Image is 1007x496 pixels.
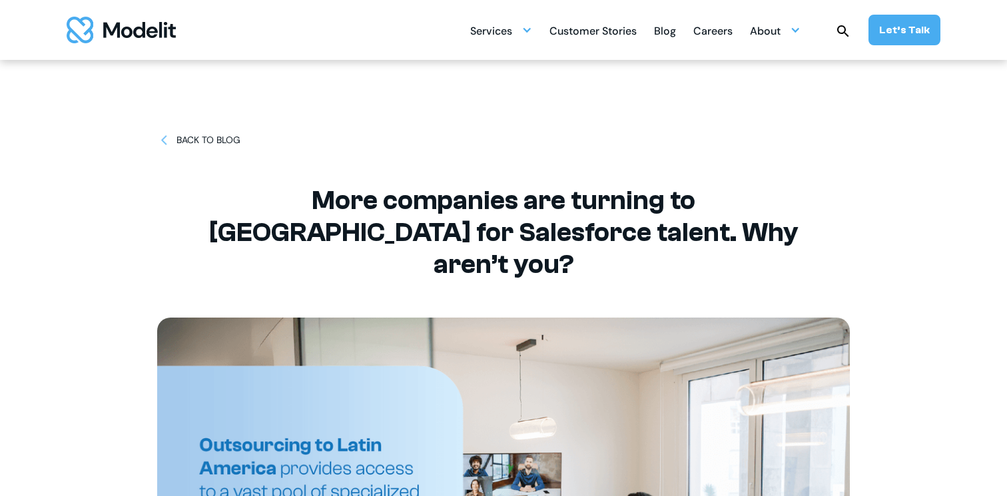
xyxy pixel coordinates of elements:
[750,17,801,43] div: About
[549,19,637,45] div: Customer Stories
[157,133,240,147] a: BACK TO BLOG
[654,17,676,43] a: Blog
[654,19,676,45] div: Blog
[693,17,733,43] a: Careers
[868,15,940,45] a: Let’s Talk
[204,184,803,280] h1: More companies are turning to [GEOGRAPHIC_DATA] for Salesforce talent. Why aren’t you?
[470,17,532,43] div: Services
[693,19,733,45] div: Careers
[750,19,781,45] div: About
[879,23,930,37] div: Let’s Talk
[470,19,512,45] div: Services
[67,17,176,43] img: modelit logo
[549,17,637,43] a: Customer Stories
[67,17,176,43] a: home
[176,133,240,147] div: BACK TO BLOG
